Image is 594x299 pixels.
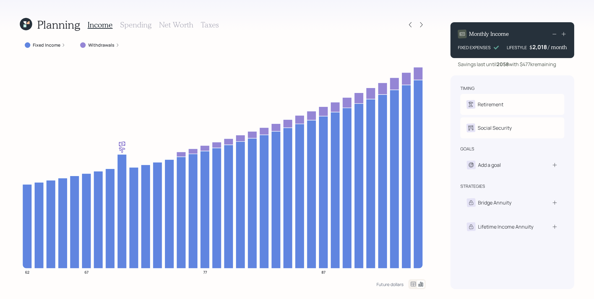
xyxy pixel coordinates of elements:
[88,20,113,29] h3: Income
[478,161,501,169] div: Add a goal
[548,44,567,51] h4: / month
[120,20,152,29] h3: Spending
[532,43,548,51] div: 2,018
[469,31,509,37] h4: Monthly Income
[33,42,60,48] label: Fixed Income
[460,85,475,91] div: timing
[377,281,403,287] div: Future dollars
[201,20,219,29] h3: Taxes
[460,183,485,189] div: strategies
[460,146,474,152] div: goals
[321,269,325,275] tspan: 87
[159,20,193,29] h3: Net Worth
[458,44,491,51] div: FIXED EXPENSES
[84,269,88,275] tspan: 67
[507,44,527,51] div: LIFESTYLE
[478,124,512,132] div: Social Security
[25,269,29,275] tspan: 62
[478,101,503,108] div: Retirement
[529,44,532,51] h4: $
[478,199,511,206] div: Bridge Annuity
[497,61,509,68] b: 2058
[458,61,556,68] div: Savings last until with $477k remaining
[203,269,207,275] tspan: 77
[88,42,114,48] label: Withdrawals
[37,18,80,31] h1: Planning
[478,223,533,230] div: Lifetime Income Annuity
